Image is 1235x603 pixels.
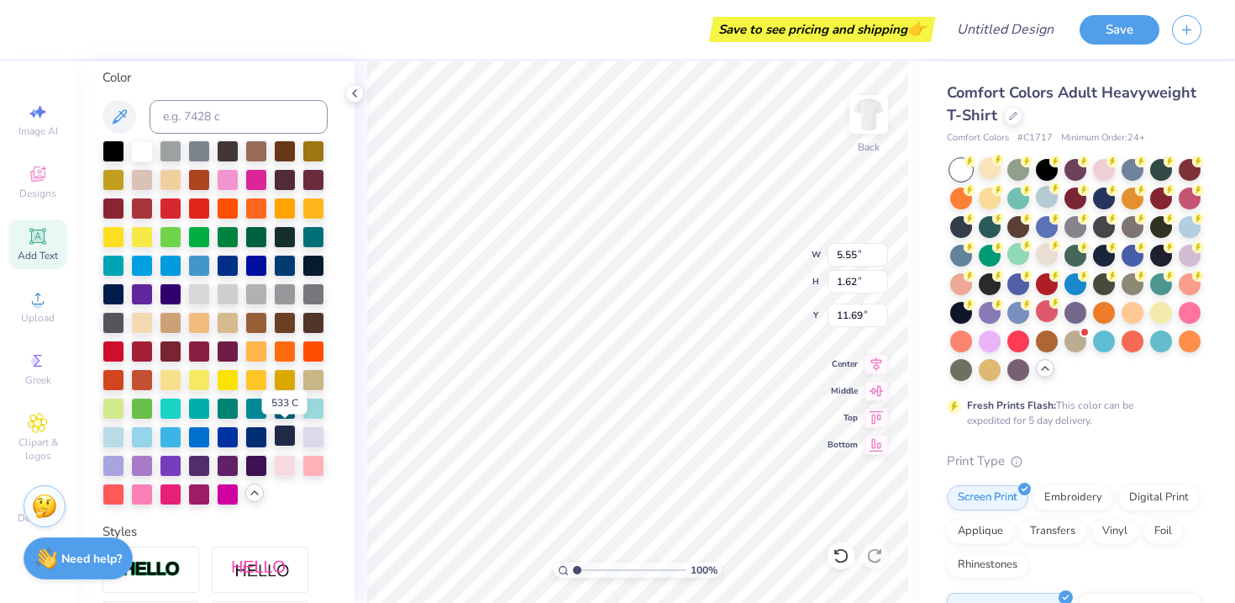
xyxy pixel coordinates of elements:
div: Applique [947,519,1014,544]
span: Bottom [828,439,858,451]
span: Decorate [18,511,58,525]
span: Comfort Colors [947,131,1009,145]
div: Print Type [947,452,1201,471]
div: Color [102,68,328,87]
img: Shadow [231,559,290,580]
span: # C1717 [1017,131,1053,145]
div: Digital Print [1118,485,1200,510]
strong: Need help? [61,551,122,567]
span: Add Text [18,249,58,262]
span: Greek [25,373,51,387]
button: Save [1080,15,1159,45]
div: Embroidery [1033,485,1113,510]
input: Untitled Design [943,13,1067,46]
div: Rhinestones [947,553,1028,578]
span: 100 % [691,563,717,578]
span: Designs [19,187,56,200]
span: Comfort Colors Adult Heavyweight T-Shirt [947,82,1196,125]
div: Screen Print [947,485,1028,510]
span: Image AI [18,124,58,138]
div: This color can be expedited for 5 day delivery. [967,398,1174,428]
span: 👉 [907,19,926,39]
img: Back [852,98,886,131]
span: Center [828,358,858,370]
div: Styles [102,522,328,542]
span: Middle [828,385,858,397]
span: Top [828,412,858,424]
div: 533 C [262,391,307,415]
div: Transfers [1019,519,1086,544]
div: Foil [1143,519,1183,544]
div: Back [858,140,880,155]
span: Clipart & logos [8,436,67,463]
img: Stroke [122,560,181,579]
div: Vinyl [1091,519,1138,544]
input: e.g. 7428 c [150,100,328,134]
div: Save to see pricing and shipping [713,17,931,42]
span: Upload [21,311,55,325]
span: Minimum Order: 24 + [1061,131,1145,145]
strong: Fresh Prints Flash: [967,399,1056,412]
